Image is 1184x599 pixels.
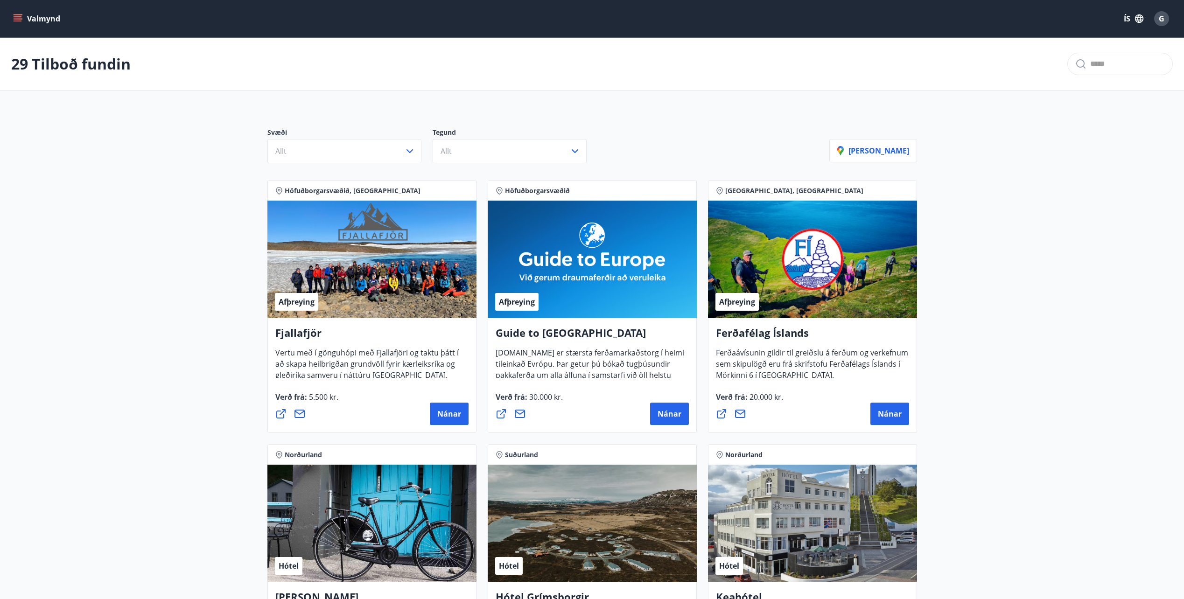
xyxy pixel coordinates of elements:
span: Nánar [878,409,902,419]
button: Nánar [870,403,909,425]
button: Nánar [430,403,469,425]
span: G [1159,14,1164,24]
h4: Guide to [GEOGRAPHIC_DATA] [496,326,689,347]
span: [DOMAIN_NAME] er stærsta ferðamarkaðstorg í heimi tileinkað Evrópu. Þar getur þú bókað tugþúsundi... [496,348,684,410]
span: Norðurland [725,450,763,460]
button: G [1150,7,1173,30]
span: Norðurland [285,450,322,460]
span: Allt [441,146,452,156]
span: Afþreying [719,297,755,307]
p: [PERSON_NAME] [837,146,909,156]
span: Vertu með í gönguhópi með Fjallafjöri og taktu þátt í að skapa heilbrigðan grundvöll fyrir kærlei... [275,348,459,388]
button: [PERSON_NAME] [829,139,917,162]
button: Allt [267,139,421,163]
button: Nánar [650,403,689,425]
span: Hótel [719,561,739,571]
h4: Ferðafélag Íslands [716,326,909,347]
span: Verð frá : [275,392,338,410]
span: [GEOGRAPHIC_DATA], [GEOGRAPHIC_DATA] [725,186,863,195]
span: Hótel [499,561,519,571]
span: 30.000 kr. [527,392,563,402]
span: Höfuðborgarsvæðið, [GEOGRAPHIC_DATA] [285,186,420,195]
span: Afþreying [499,297,535,307]
button: menu [11,10,64,27]
span: 5.500 kr. [307,392,338,402]
button: ÍS [1119,10,1149,27]
p: Tegund [433,128,598,139]
span: Nánar [437,409,461,419]
span: Allt [275,146,287,156]
span: Verð frá : [496,392,563,410]
span: 20.000 kr. [748,392,783,402]
span: Verð frá : [716,392,783,410]
span: Ferðaávísunin gildir til greiðslu á ferðum og verkefnum sem skipulögð eru frá skrifstofu Ferðafél... [716,348,908,388]
span: Suðurland [505,450,538,460]
h4: Fjallafjör [275,326,469,347]
button: Allt [433,139,587,163]
p: 29 Tilboð fundin [11,54,131,74]
span: Höfuðborgarsvæðið [505,186,570,195]
span: Hótel [279,561,299,571]
p: Svæði [267,128,433,139]
span: Nánar [658,409,681,419]
span: Afþreying [279,297,315,307]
